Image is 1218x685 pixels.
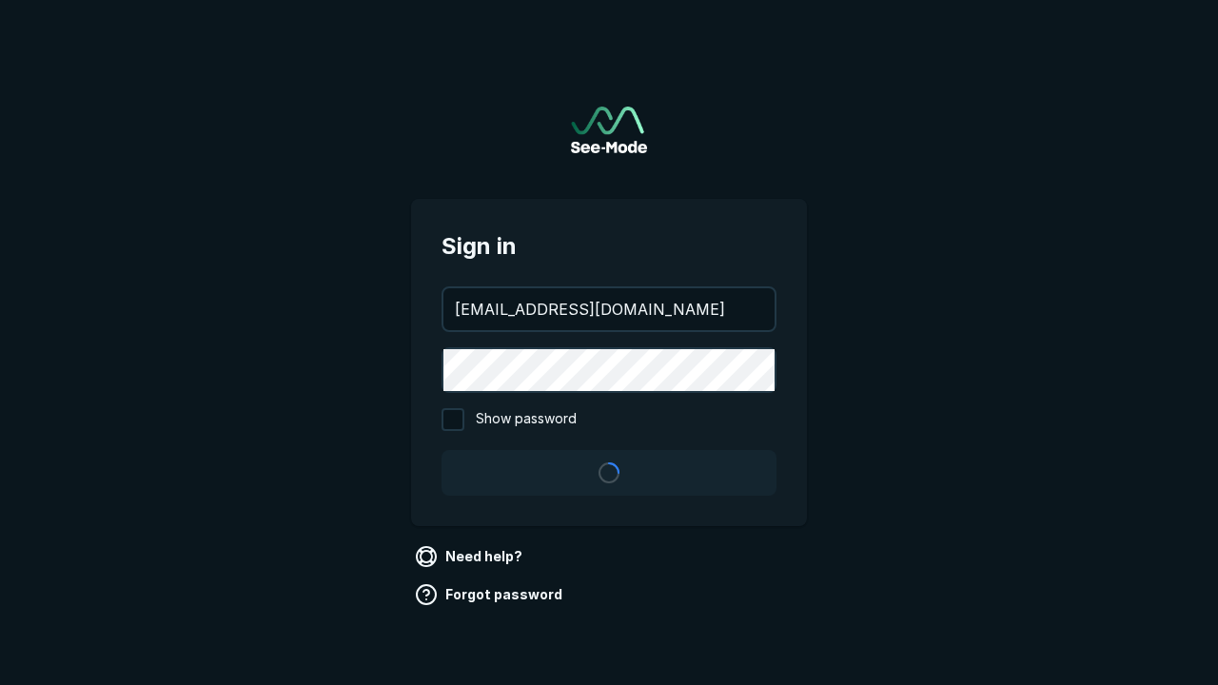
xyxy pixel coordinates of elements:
a: Go to sign in [571,107,647,153]
a: Need help? [411,541,530,572]
img: See-Mode Logo [571,107,647,153]
span: Sign in [442,229,776,264]
a: Forgot password [411,579,570,610]
span: Show password [476,408,577,431]
input: your@email.com [443,288,775,330]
